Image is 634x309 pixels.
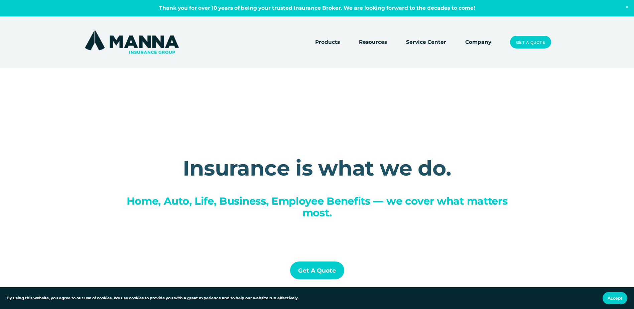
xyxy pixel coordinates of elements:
[603,292,627,304] button: Accept
[290,262,344,279] a: Get a Quote
[359,38,387,46] span: Resources
[7,295,299,301] p: By using this website, you agree to our use of cookies. We use cookies to provide you with a grea...
[406,37,446,47] a: Service Center
[127,195,510,219] span: Home, Auto, Life, Business, Employee Benefits — we cover what matters most.
[183,155,452,181] strong: Insurance is what we do.
[83,29,180,55] img: Manna Insurance Group
[359,37,387,47] a: folder dropdown
[510,36,551,48] a: Get a Quote
[608,296,622,301] span: Accept
[465,37,491,47] a: Company
[315,38,340,46] span: Products
[315,37,340,47] a: folder dropdown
